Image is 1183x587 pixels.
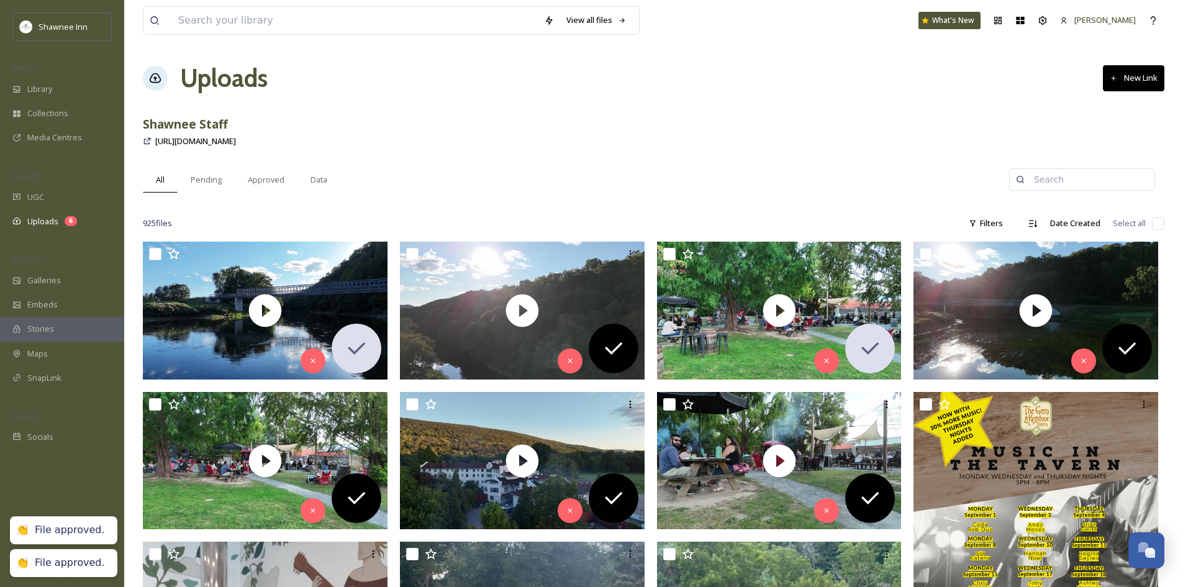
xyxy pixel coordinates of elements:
span: COLLECT [12,172,39,181]
div: 👏 [16,524,29,537]
strong: Shawnee Staff [143,116,228,132]
span: Uploads [27,216,58,227]
span: Collections [27,107,68,119]
img: thumbnail [400,242,645,380]
span: [PERSON_NAME] [1074,14,1136,25]
img: thumbnail [143,392,388,530]
img: shawnee-300x300.jpg [20,20,32,33]
span: Data [310,174,327,186]
div: File approved. [35,557,105,570]
a: Uploads [180,60,268,97]
img: thumbnail [400,392,645,530]
span: Stories [27,323,54,335]
a: View all files [560,8,633,32]
input: Search [1028,167,1148,192]
div: 6 [65,216,77,226]
img: thumbnail [143,242,388,380]
div: File approved. [35,524,105,537]
span: SnapLink [27,372,61,384]
img: thumbnail [657,392,902,530]
span: Select all [1113,217,1146,229]
button: Open Chat [1128,532,1164,568]
div: Date Created [1044,211,1107,235]
span: Galleries [27,275,61,286]
a: What's New [918,12,981,29]
a: [PERSON_NAME] [1054,8,1142,32]
button: New Link [1103,65,1164,91]
span: Library [27,83,52,95]
span: UGC [27,191,44,203]
div: Filters [963,211,1009,235]
span: Shawnee Inn [39,21,88,32]
span: Socials [27,431,53,443]
span: Pending [191,174,222,186]
span: WIDGETS [12,255,41,265]
span: Approved [248,174,284,186]
span: MEDIA [12,64,34,73]
span: SOCIALS [12,412,37,421]
div: 👏 [16,557,29,570]
span: 925 file s [143,217,172,229]
span: All [156,174,165,186]
img: thumbnail [913,242,1158,380]
img: thumbnail [657,242,902,380]
span: Embeds [27,299,58,311]
span: [URL][DOMAIN_NAME] [155,135,236,147]
span: Maps [27,348,48,360]
input: Search your library [172,7,538,34]
a: [URL][DOMAIN_NAME] [155,134,236,148]
span: Media Centres [27,132,82,143]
